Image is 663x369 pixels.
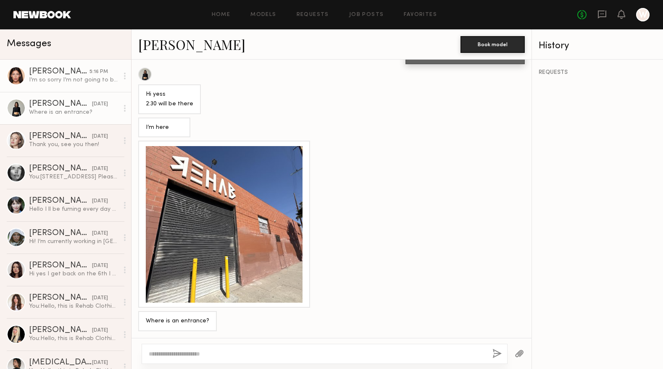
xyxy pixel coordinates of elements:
div: Hi! I’m currently working in [GEOGRAPHIC_DATA] for the next two weeks but please keep me in mind ... [29,238,118,246]
a: Home [212,12,231,18]
div: [DATE] [92,262,108,270]
a: Models [250,12,276,18]
div: Hi yess 2:30 will be there [146,90,193,109]
div: Hi yes I get back on the 6th I can come to a casting any day that week! [29,270,118,278]
div: [PERSON_NAME] [29,326,92,335]
div: [DATE] [92,327,108,335]
div: [DATE] [92,133,108,141]
div: [DATE] [92,100,108,108]
div: [PERSON_NAME] [29,262,92,270]
div: [PERSON_NAME] [29,229,92,238]
div: [DATE] [92,294,108,302]
button: Book model [460,36,525,53]
span: Messages [7,39,51,49]
a: Favorites [404,12,437,18]
div: [DATE] [92,359,108,367]
div: [DATE] [92,230,108,238]
div: Thank you, see you then! [29,141,118,149]
div: [PERSON_NAME] [29,100,92,108]
div: I’m so sorry I’m not going to be able to make it i really apologize! After the 11th I’ll be back ... [29,76,118,84]
a: [PERSON_NAME] [138,35,245,53]
div: [PERSON_NAME] [29,197,92,205]
div: You: Hello, this is Rehab Clothing. We are a wholesale and retail–based brand focusing on trendy ... [29,335,118,343]
div: Hello I ll be fuming every day Will let you know if there will be time frame during the week [29,205,118,213]
div: [MEDICAL_DATA][PERSON_NAME] [29,359,92,367]
div: [PERSON_NAME] [29,294,92,302]
a: W [636,8,650,21]
div: 5:16 PM [89,68,108,76]
a: Book model [460,40,525,47]
div: [PERSON_NAME] [29,68,89,76]
div: Where is an entrance? [29,108,118,116]
div: You: [STREET_ADDRESS] Please let me know a convenient time for you starting from the 30th this week. [29,173,118,181]
div: [PERSON_NAME] [29,165,92,173]
div: REQUESTS [539,70,656,76]
div: [DATE] [92,197,108,205]
div: You: Hello, this is Rehab Clothing. We are a wholesale and retail–based brand focusing on trendy ... [29,302,118,310]
div: History [539,41,656,51]
div: [PERSON_NAME] [29,132,92,141]
div: [DATE] [92,165,108,173]
a: Job Posts [349,12,384,18]
div: I’m here [146,123,183,133]
div: Where is an entrance? [146,317,209,326]
a: Requests [297,12,329,18]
